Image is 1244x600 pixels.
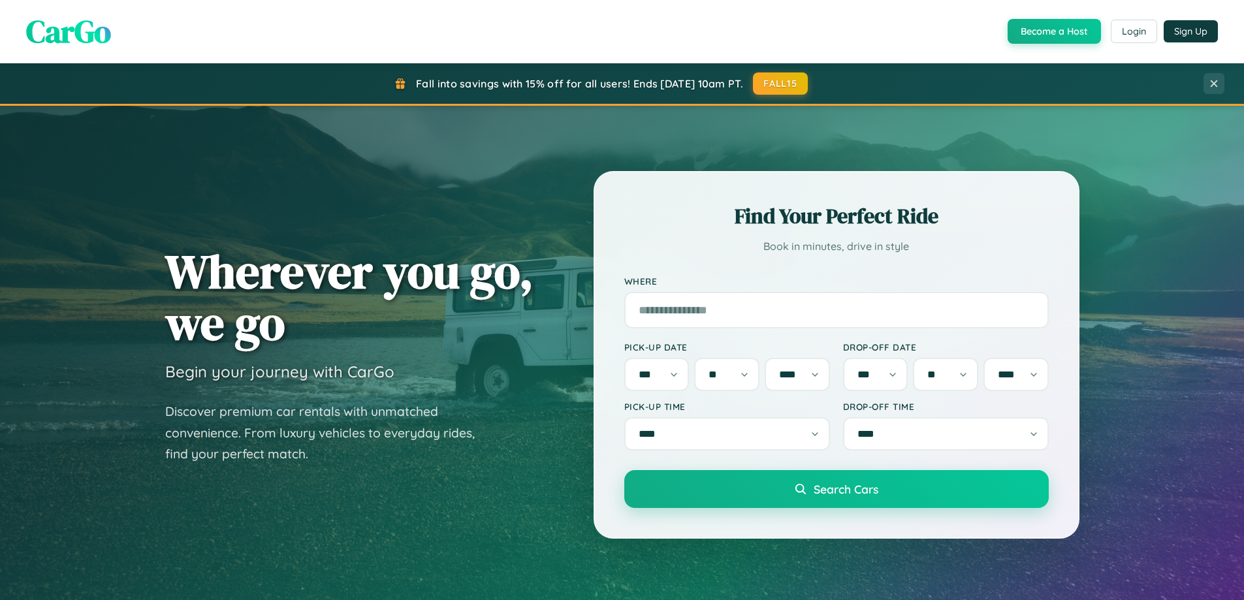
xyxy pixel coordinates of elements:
span: Fall into savings with 15% off for all users! Ends [DATE] 10am PT. [416,77,743,90]
button: Login [1111,20,1157,43]
p: Discover premium car rentals with unmatched convenience. From luxury vehicles to everyday rides, ... [165,401,492,465]
h2: Find Your Perfect Ride [624,202,1049,230]
button: Search Cars [624,470,1049,508]
h3: Begin your journey with CarGo [165,362,394,381]
button: FALL15 [753,72,808,95]
label: Pick-up Time [624,401,830,412]
button: Sign Up [1164,20,1218,42]
span: CarGo [26,10,111,53]
label: Pick-up Date [624,341,830,353]
p: Book in minutes, drive in style [624,237,1049,256]
label: Drop-off Date [843,341,1049,353]
label: Drop-off Time [843,401,1049,412]
label: Where [624,276,1049,287]
button: Become a Host [1008,19,1101,44]
span: Search Cars [814,482,878,496]
h1: Wherever you go, we go [165,245,534,349]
